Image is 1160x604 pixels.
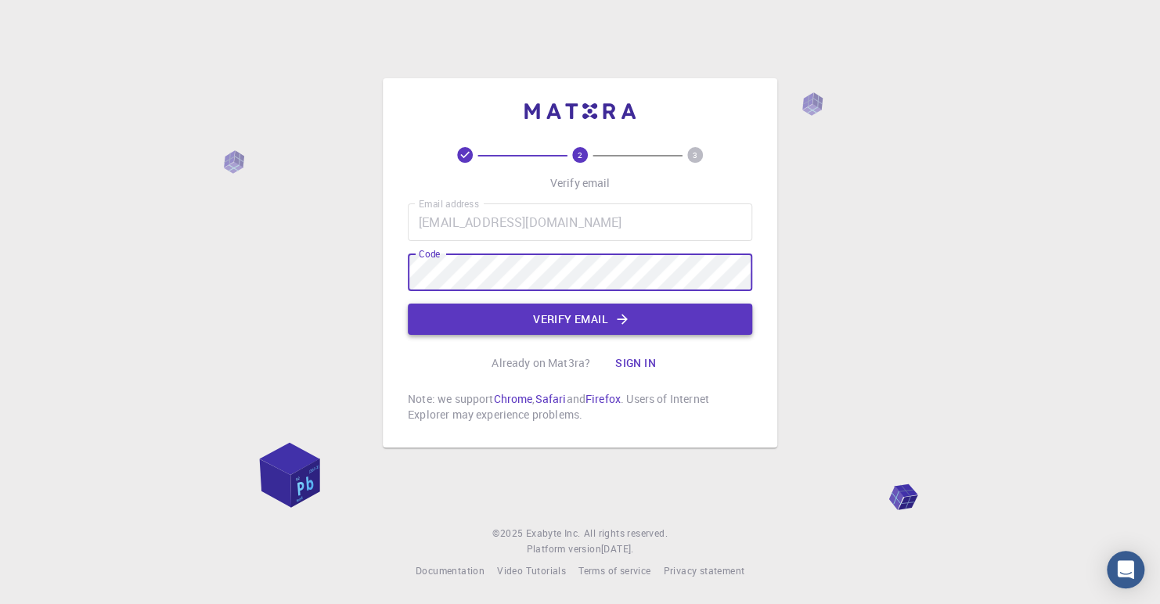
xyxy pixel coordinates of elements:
label: Email address [419,197,478,210]
a: Documentation [416,563,485,579]
div: Open Intercom Messenger [1107,551,1144,588]
a: Exabyte Inc. [526,526,581,541]
label: Code [419,247,440,261]
span: Video Tutorials [497,564,566,577]
p: Note: we support , and . Users of Internet Explorer may experience problems. [408,391,752,422]
a: Chrome [493,391,532,406]
span: © 2025 [492,526,525,541]
a: Privacy statement [663,563,744,579]
span: [DATE] . [601,542,634,555]
button: Verify email [408,304,752,335]
p: Already on Mat3ra? [492,355,590,371]
span: Privacy statement [663,564,744,577]
span: Documentation [416,564,485,577]
a: Safari [535,391,566,406]
a: Video Tutorials [497,563,566,579]
span: Terms of service [578,564,650,577]
a: Firefox [585,391,621,406]
span: All rights reserved. [584,526,668,541]
span: Exabyte Inc. [526,527,581,539]
p: Verify email [550,175,611,191]
text: 2 [578,149,582,160]
button: Sign in [603,347,668,379]
span: Platform version [526,541,600,557]
text: 3 [693,149,697,160]
a: Terms of service [578,563,650,579]
a: [DATE]. [601,541,634,557]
